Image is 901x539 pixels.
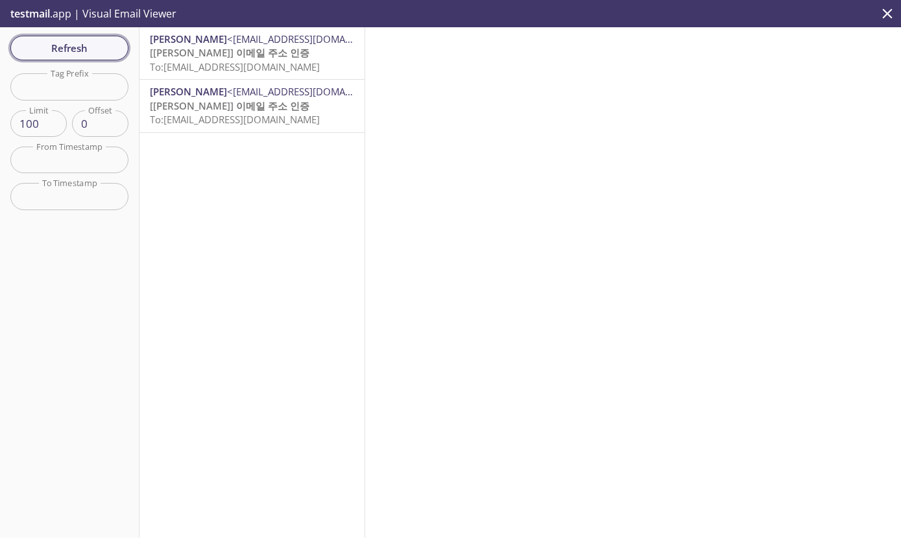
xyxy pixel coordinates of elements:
nav: emails [139,27,365,133]
span: [[PERSON_NAME]] 이메일 주소 인증 [150,99,309,112]
span: [PERSON_NAME] [150,32,227,45]
span: <[EMAIL_ADDRESS][DOMAIN_NAME]> [227,32,395,45]
span: To: [EMAIL_ADDRESS][DOMAIN_NAME] [150,113,320,126]
span: [PERSON_NAME] [150,85,227,98]
span: <[EMAIL_ADDRESS][DOMAIN_NAME]> [227,85,395,98]
button: Refresh [10,36,128,60]
div: [PERSON_NAME]<[EMAIL_ADDRESS][DOMAIN_NAME]>[[PERSON_NAME]] 이메일 주소 인증To:[EMAIL_ADDRESS][DOMAIN_NAME] [139,80,365,132]
span: [[PERSON_NAME]] 이메일 주소 인증 [150,46,309,59]
span: Refresh [21,40,118,56]
div: [PERSON_NAME]<[EMAIL_ADDRESS][DOMAIN_NAME]>[[PERSON_NAME]] 이메일 주소 인증To:[EMAIL_ADDRESS][DOMAIN_NAME] [139,27,365,79]
span: testmail [10,6,50,21]
span: To: [EMAIL_ADDRESS][DOMAIN_NAME] [150,60,320,73]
